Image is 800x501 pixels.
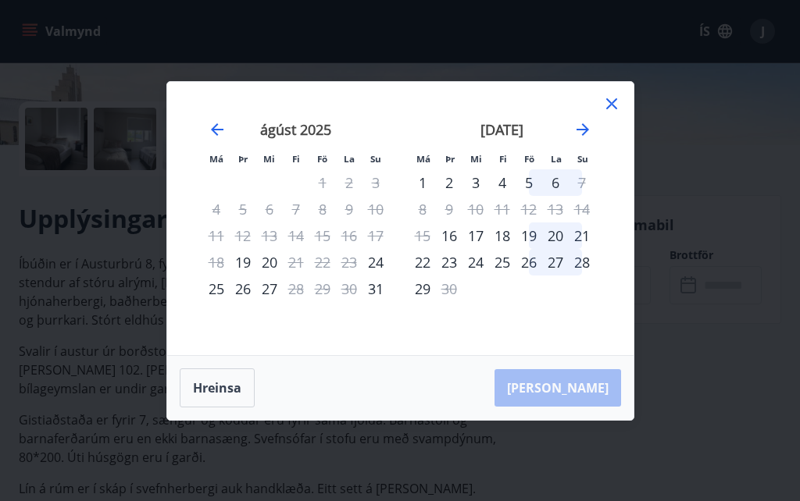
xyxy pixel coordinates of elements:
div: 20 [542,222,569,249]
small: La [551,153,562,165]
td: Choose sunnudagur, 28. september 2025 as your check-in date. It’s available. [569,249,595,275]
td: Choose þriðjudagur, 23. september 2025 as your check-in date. It’s available. [436,249,462,275]
div: Calendar [186,101,615,336]
td: Not available. fimmtudagur, 28. ágúst 2025 [283,275,309,302]
td: Not available. þriðjudagur, 5. ágúst 2025 [230,196,256,222]
td: Not available. þriðjudagur, 12. ágúst 2025 [230,222,256,249]
div: 26 [516,249,542,275]
div: 28 [569,249,595,275]
small: Má [416,153,430,165]
td: Choose laugardagur, 6. september 2025 as your check-in date. It’s available. [542,169,569,196]
td: Not available. miðvikudagur, 10. september 2025 [462,196,489,222]
small: Þr [445,153,455,165]
div: Aðeins innritun í boði [230,249,256,275]
small: Má [209,153,223,165]
div: 1 [409,169,436,196]
small: Mi [263,153,275,165]
div: Aðeins innritun í boði [362,249,389,275]
td: Not available. laugardagur, 23. ágúst 2025 [336,249,362,275]
td: Choose fimmtudagur, 4. september 2025 as your check-in date. It’s available. [489,169,516,196]
td: Choose mánudagur, 1. september 2025 as your check-in date. It’s available. [409,169,436,196]
td: Not available. sunnudagur, 14. september 2025 [569,196,595,222]
div: 27 [542,249,569,275]
td: Choose sunnudagur, 24. ágúst 2025 as your check-in date. It’s available. [362,249,389,275]
td: Not available. mánudagur, 11. ágúst 2025 [203,222,230,249]
div: 21 [569,222,595,249]
td: Choose mánudagur, 22. september 2025 as your check-in date. It’s available. [409,249,436,275]
div: 5 [516,169,542,196]
div: 3 [462,169,489,196]
td: Not available. fimmtudagur, 11. september 2025 [489,196,516,222]
div: 6 [542,169,569,196]
td: Not available. mánudagur, 15. september 2025 [409,222,436,249]
td: Not available. sunnudagur, 3. ágúst 2025 [362,169,389,196]
td: Choose sunnudagur, 31. ágúst 2025 as your check-in date. It’s available. [362,275,389,302]
strong: ágúst 2025 [260,120,331,139]
td: Not available. föstudagur, 8. ágúst 2025 [309,196,336,222]
td: Not available. þriðjudagur, 9. september 2025 [436,196,462,222]
td: Choose þriðjudagur, 16. september 2025 as your check-in date. It’s available. [436,222,462,249]
div: Move backward to switch to the previous month. [208,120,227,139]
td: Not available. þriðjudagur, 30. september 2025 [436,275,462,302]
td: Not available. sunnudagur, 10. ágúst 2025 [362,196,389,222]
td: Choose mánudagur, 29. september 2025 as your check-in date. It’s available. [409,275,436,302]
td: Choose miðvikudagur, 17. september 2025 as your check-in date. It’s available. [462,222,489,249]
td: Choose miðvikudagur, 27. ágúst 2025 as your check-in date. It’s available. [256,275,283,302]
td: Not available. laugardagur, 2. ágúst 2025 [336,169,362,196]
td: Choose þriðjudagur, 19. ágúst 2025 as your check-in date. It’s available. [230,249,256,275]
td: Choose föstudagur, 5. september 2025 as your check-in date. It’s available. [516,169,542,196]
td: Not available. föstudagur, 22. ágúst 2025 [309,249,336,275]
div: 22 [409,249,436,275]
td: Not available. miðvikudagur, 13. ágúst 2025 [256,222,283,249]
td: Not available. laugardagur, 9. ágúst 2025 [336,196,362,222]
div: 25 [489,249,516,275]
td: Not available. mánudagur, 8. september 2025 [409,196,436,222]
div: 20 [256,249,283,275]
div: 2 [436,169,462,196]
div: Aðeins útritun í boði [283,275,309,302]
td: Not available. föstudagur, 1. ágúst 2025 [309,169,336,196]
small: Su [577,153,588,165]
td: Not available. sunnudagur, 17. ágúst 2025 [362,222,389,249]
td: Choose fimmtudagur, 18. september 2025 as your check-in date. It’s available. [489,222,516,249]
td: Not available. laugardagur, 30. ágúst 2025 [336,275,362,302]
div: 23 [436,249,462,275]
div: Aðeins útritun í boði [436,275,462,302]
td: Choose fimmtudagur, 25. september 2025 as your check-in date. It’s available. [489,249,516,275]
div: 17 [462,222,489,249]
div: Aðeins innritun í boði [362,275,389,302]
small: Mi [470,153,482,165]
td: Choose miðvikudagur, 3. september 2025 as your check-in date. It’s available. [462,169,489,196]
td: Not available. föstudagur, 15. ágúst 2025 [309,222,336,249]
td: Not available. miðvikudagur, 6. ágúst 2025 [256,196,283,222]
td: Not available. fimmtudagur, 21. ágúst 2025 [283,249,309,275]
td: Not available. mánudagur, 4. ágúst 2025 [203,196,230,222]
div: 26 [230,275,256,302]
small: La [344,153,355,165]
td: Not available. fimmtudagur, 7. ágúst 2025 [283,196,309,222]
td: Not available. föstudagur, 12. september 2025 [516,196,542,222]
small: Fi [499,153,507,165]
small: Fi [292,153,300,165]
small: Þr [238,153,248,165]
td: Not available. laugardagur, 13. september 2025 [542,196,569,222]
small: Fö [317,153,327,165]
button: Hreinsa [180,368,255,407]
td: Choose mánudagur, 25. ágúst 2025 as your check-in date. It’s available. [203,275,230,302]
td: Not available. föstudagur, 29. ágúst 2025 [309,275,336,302]
div: Aðeins innritun í boði [436,222,462,249]
div: 18 [489,222,516,249]
small: Su [370,153,381,165]
td: Choose þriðjudagur, 2. september 2025 as your check-in date. It’s available. [436,169,462,196]
td: Not available. sunnudagur, 7. september 2025 [569,169,595,196]
small: Fö [524,153,534,165]
td: Not available. fimmtudagur, 14. ágúst 2025 [283,222,309,249]
td: Choose laugardagur, 20. september 2025 as your check-in date. It’s available. [542,222,569,249]
td: Choose þriðjudagur, 26. ágúst 2025 as your check-in date. It’s available. [230,275,256,302]
td: Choose sunnudagur, 21. september 2025 as your check-in date. It’s available. [569,222,595,249]
div: 24 [462,249,489,275]
td: Not available. laugardagur, 16. ágúst 2025 [336,222,362,249]
td: Choose laugardagur, 27. september 2025 as your check-in date. It’s available. [542,249,569,275]
div: Move forward to switch to the next month. [573,120,592,139]
div: Aðeins útritun í boði [283,249,309,275]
